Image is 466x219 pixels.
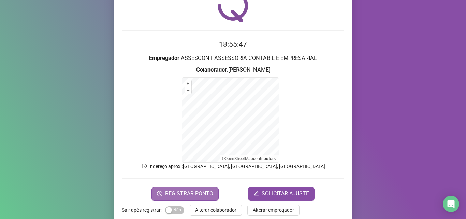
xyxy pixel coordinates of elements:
h3: : ASSESCONT ASSESSORIA CONTABIL E EMPRESARIAL [122,54,344,63]
button: Alterar colaborador [190,205,242,216]
time: 18:55:47 [219,40,247,49]
button: REGISTRAR PONTO [151,187,219,201]
span: Alterar colaborador [195,206,236,214]
li: © contributors. [222,156,277,161]
span: edit [253,191,259,196]
p: Endereço aprox. : [GEOGRAPHIC_DATA], [GEOGRAPHIC_DATA], [GEOGRAPHIC_DATA] [122,163,344,170]
button: – [185,87,191,94]
label: Sair após registrar [122,205,165,216]
span: info-circle [141,163,147,169]
span: Alterar empregador [253,206,294,214]
span: clock-circle [157,191,162,196]
button: Alterar empregador [247,205,300,216]
strong: Empregador [149,55,179,61]
span: SOLICITAR AJUSTE [262,190,309,198]
div: Open Intercom Messenger [443,196,459,212]
h3: : [PERSON_NAME] [122,66,344,74]
a: OpenStreetMap [225,156,253,161]
strong: Colaborador [196,67,227,73]
button: editSOLICITAR AJUSTE [248,187,315,201]
button: + [185,80,191,87]
span: REGISTRAR PONTO [165,190,213,198]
